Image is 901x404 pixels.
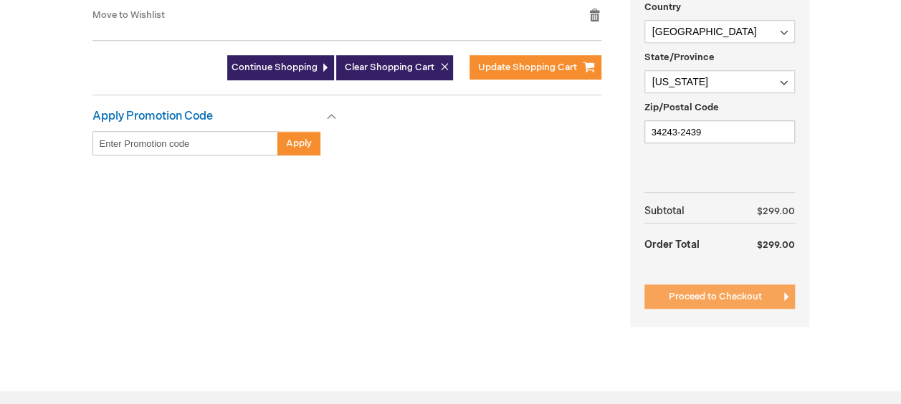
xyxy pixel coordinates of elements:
[277,131,320,155] button: Apply
[644,1,681,13] span: Country
[336,55,453,80] button: Clear Shopping Cart
[286,138,312,149] span: Apply
[644,102,719,113] span: Zip/Postal Code
[757,206,795,217] span: $299.00
[227,55,334,80] a: Continue Shopping
[232,62,318,73] span: Continue Shopping
[644,284,795,309] button: Proceed to Checkout
[478,62,577,73] span: Update Shopping Cart
[644,231,700,256] strong: Order Total
[644,52,715,63] span: State/Province
[757,239,795,251] span: $299.00
[345,62,434,73] span: Clear Shopping Cart
[669,291,762,302] span: Proceed to Checkout
[92,110,213,123] strong: Apply Promotion Code
[469,55,601,80] button: Update Shopping Cart
[92,131,278,155] input: Enter Promotion code
[644,200,730,223] th: Subtotal
[92,9,165,21] a: Move to Wishlist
